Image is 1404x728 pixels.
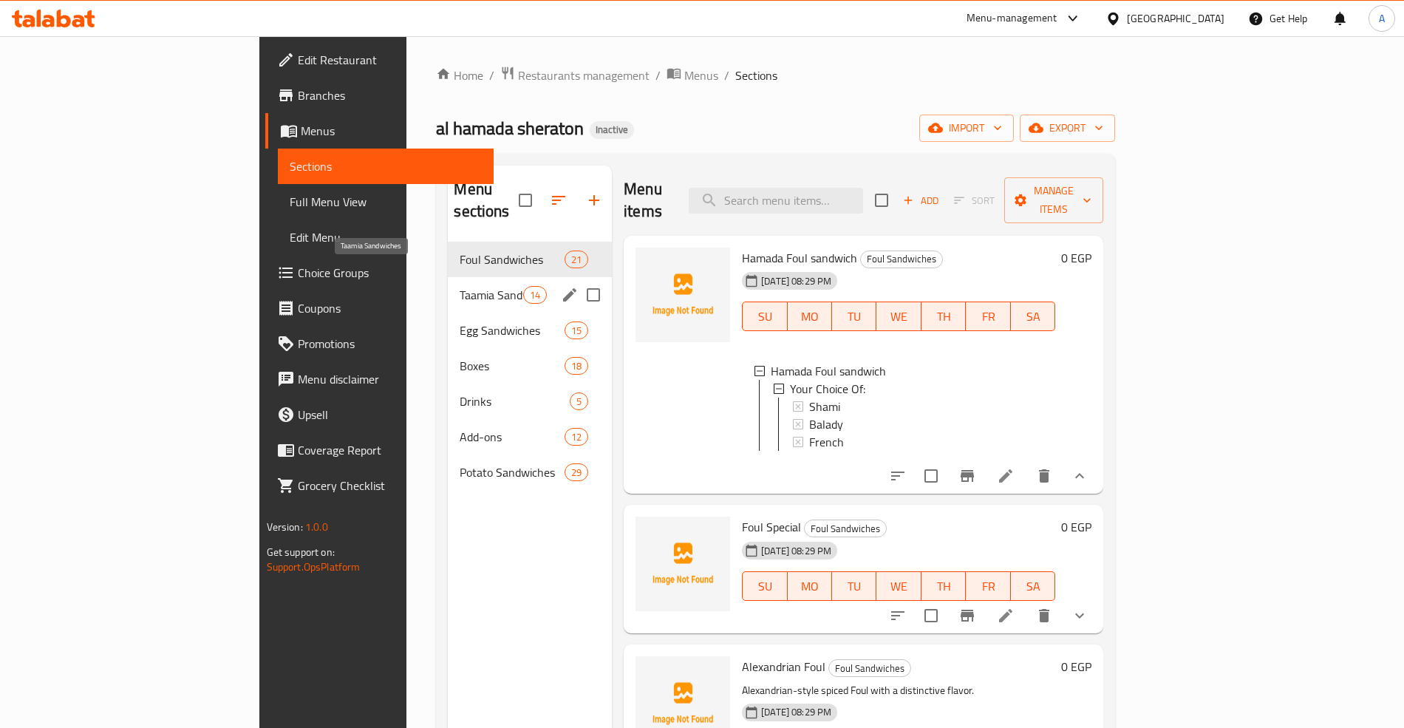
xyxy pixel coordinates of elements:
[882,576,915,597] span: WE
[500,66,650,85] a: Restaurants management
[794,576,826,597] span: MO
[460,463,564,481] span: Potato Sandwiches
[565,357,588,375] div: items
[635,517,730,611] img: Foul Special
[742,681,1055,700] p: Alexandrian-style spiced Foul with a distinctive flavor.
[735,67,777,84] span: Sections
[590,123,634,136] span: Inactive
[290,193,482,211] span: Full Menu View
[771,362,886,380] span: Hamada Foul sandwich
[510,185,541,216] span: Select all sections
[524,288,546,302] span: 14
[921,302,966,331] button: TH
[298,264,482,282] span: Choice Groups
[882,306,915,327] span: WE
[916,460,947,491] span: Select to update
[967,10,1057,27] div: Menu-management
[290,157,482,175] span: Sections
[742,247,857,269] span: Hamada Foul sandwich
[460,251,564,268] span: Foul Sandwiches
[897,189,944,212] button: Add
[916,600,947,631] span: Select to update
[460,392,570,410] span: Drinks
[755,705,837,719] span: [DATE] 08:29 PM
[838,576,870,597] span: TU
[523,286,547,304] div: items
[576,183,612,218] button: Add section
[448,313,612,348] div: Egg Sandwiches15
[897,189,944,212] span: Add item
[1071,607,1088,625] svg: Show Choices
[919,115,1014,142] button: import
[265,468,494,503] a: Grocery Checklist
[301,122,482,140] span: Menus
[809,398,840,415] span: Shami
[689,188,863,214] input: search
[565,466,587,480] span: 29
[1062,458,1097,494] button: show more
[828,659,911,677] div: Foul Sandwiches
[298,406,482,423] span: Upsell
[267,517,303,537] span: Version:
[298,370,482,388] span: Menu disclaimer
[880,598,916,633] button: sort-choices
[655,67,661,84] li: /
[559,284,581,306] button: edit
[805,520,886,537] span: Foul Sandwiches
[460,357,564,375] span: Boxes
[267,542,335,562] span: Get support on:
[290,228,482,246] span: Edit Menu
[305,517,328,537] span: 1.0.0
[298,51,482,69] span: Edit Restaurant
[742,516,801,538] span: Foul Special
[1061,517,1091,537] h6: 0 EGP
[265,361,494,397] a: Menu disclaimer
[832,571,876,601] button: TU
[790,380,865,398] span: Your Choice Of:
[570,392,588,410] div: items
[832,302,876,331] button: TU
[809,433,844,451] span: French
[966,571,1010,601] button: FR
[809,415,843,433] span: Balady
[565,324,587,338] span: 15
[265,397,494,432] a: Upsell
[1026,458,1062,494] button: delete
[788,571,832,601] button: MO
[749,576,781,597] span: SU
[436,66,1115,85] nav: breadcrumb
[950,598,985,633] button: Branch-specific-item
[1071,467,1088,485] svg: Show Choices
[860,251,943,268] div: Foul Sandwiches
[565,463,588,481] div: items
[565,253,587,267] span: 21
[265,290,494,326] a: Coupons
[448,348,612,384] div: Boxes18
[997,607,1015,625] a: Edit menu item
[267,557,361,576] a: Support.OpsPlatform
[927,306,960,327] span: TH
[921,571,966,601] button: TH
[265,326,494,361] a: Promotions
[570,395,587,409] span: 5
[876,571,921,601] button: WE
[298,477,482,494] span: Grocery Checklist
[448,277,612,313] div: Taamia Sandwiches14edit
[436,112,584,145] span: al hamada sheraton
[565,322,588,339] div: items
[838,306,870,327] span: TU
[278,184,494,220] a: Full Menu View
[788,302,832,331] button: MO
[1379,10,1385,27] span: A
[972,576,1004,597] span: FR
[448,236,612,496] nav: Menu sections
[565,359,587,373] span: 18
[742,302,787,331] button: SU
[448,384,612,419] div: Drinks5
[684,67,718,84] span: Menus
[298,335,482,353] span: Promotions
[972,306,1004,327] span: FR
